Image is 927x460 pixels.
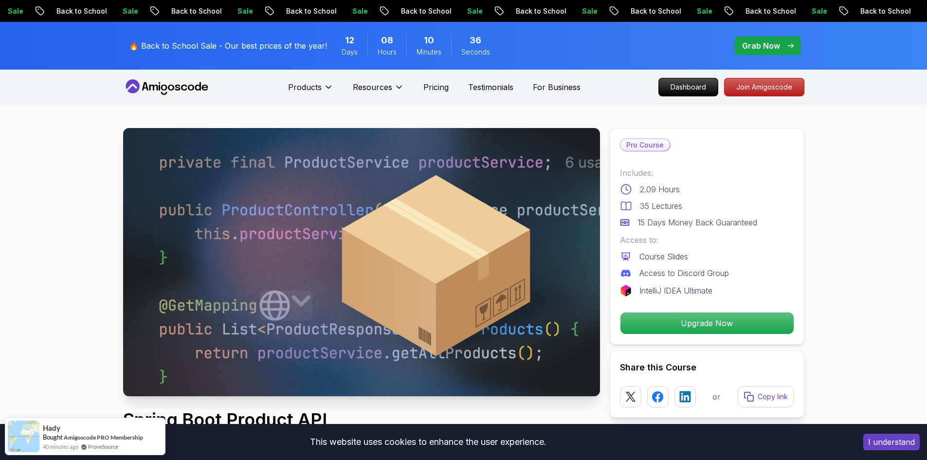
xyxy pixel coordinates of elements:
[342,47,358,57] span: Days
[64,434,143,441] a: Amigoscode PRO Membership
[345,6,376,16] p: Sale
[88,442,118,451] a: ProveSource
[129,40,327,52] p: 🔥 Back to School Sale - Our best prices of the year!
[461,47,490,57] span: Seconds
[123,128,600,396] img: spring-product-api_thumbnail
[43,424,60,432] span: Hady
[620,167,794,179] p: Includes:
[620,234,794,246] p: Access to:
[288,81,322,93] p: Products
[620,361,794,374] h2: Share this Course
[689,6,720,16] p: Sale
[658,78,718,96] a: Dashboard
[164,6,230,16] p: Back to School
[470,34,481,47] span: 36 Seconds
[7,431,849,453] div: This website uses cookies to enhance the user experience.
[381,34,393,47] span: 8 Hours
[640,200,682,212] p: 35 Lectures
[659,78,718,96] p: Dashboard
[574,6,605,16] p: Sale
[278,6,345,16] p: Back to School
[353,81,392,93] p: Resources
[230,6,261,16] p: Sale
[288,81,333,101] button: Products
[8,421,39,452] img: provesource social proof notification image
[639,285,712,296] p: IntelliJ IDEA Ultimate
[353,81,404,101] button: Resources
[424,34,434,47] span: 10 Minutes
[639,267,729,279] p: Access to Discord Group
[712,391,721,403] p: or
[423,81,449,93] a: Pricing
[378,47,397,57] span: Hours
[623,6,689,16] p: Back to School
[49,6,115,16] p: Back to School
[468,81,513,93] a: Testimonials
[115,6,146,16] p: Sale
[43,442,78,451] span: 40 minutes ago
[738,386,794,407] button: Copy link
[459,6,491,16] p: Sale
[417,47,441,57] span: Minutes
[724,78,804,96] a: Join Amigoscode
[758,392,788,402] p: Copy link
[533,81,581,93] a: For Business
[393,6,459,16] p: Back to School
[863,434,920,450] button: Accept cookies
[742,40,780,52] p: Grab Now
[123,410,357,429] h1: Spring Boot Product API
[637,217,757,228] p: 15 Days Money Back Guaranteed
[620,285,632,296] img: jetbrains logo
[620,139,670,151] p: Pro Course
[620,313,794,334] p: Upgrade Now
[639,251,688,262] p: Course Slides
[43,433,63,441] span: Bought
[853,6,919,16] p: Back to School
[620,312,794,334] button: Upgrade Now
[345,34,354,47] span: 12 Days
[804,6,835,16] p: Sale
[738,6,804,16] p: Back to School
[640,184,680,195] p: 2.09 Hours
[508,6,574,16] p: Back to School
